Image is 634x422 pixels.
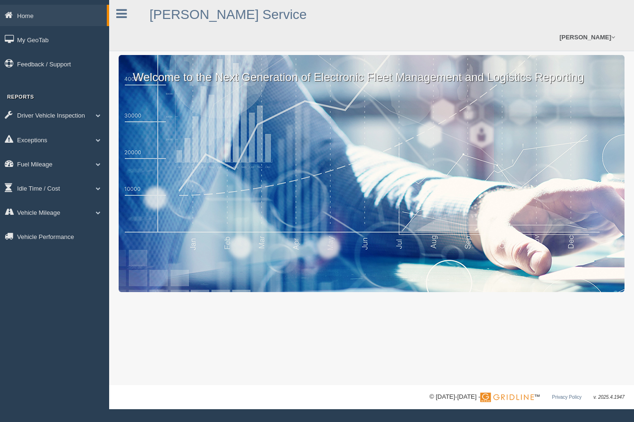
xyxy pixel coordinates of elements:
[429,392,625,402] div: © [DATE]-[DATE] - ™
[552,394,581,400] a: Privacy Policy
[480,393,534,402] img: Gridline
[119,55,625,85] p: Welcome to the Next Generation of Electronic Fleet Management and Logistics Reporting
[149,7,307,22] a: [PERSON_NAME] Service
[555,24,620,51] a: [PERSON_NAME]
[594,394,625,400] span: v. 2025.4.1947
